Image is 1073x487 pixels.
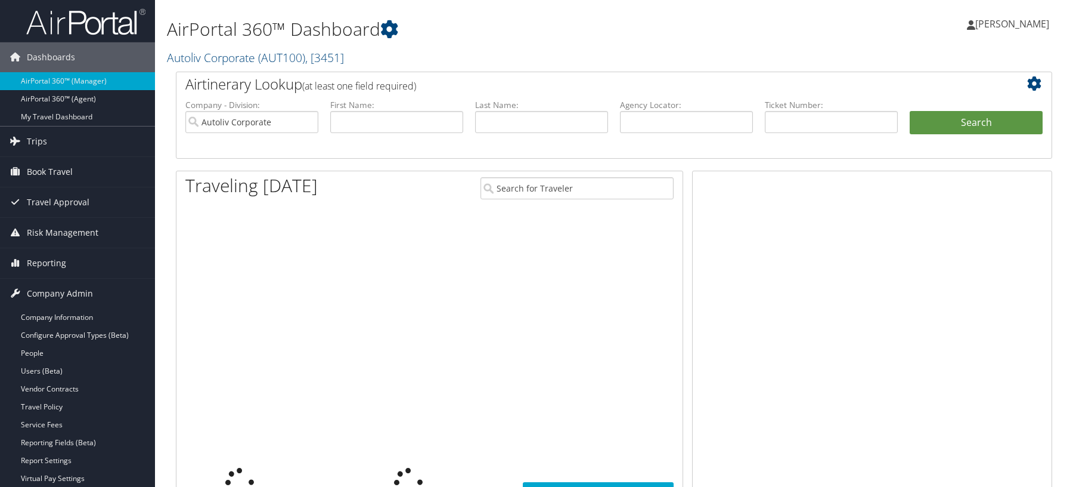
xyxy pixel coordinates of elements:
span: Dashboards [27,42,75,72]
a: Autoliv Corporate [167,50,344,66]
span: [PERSON_NAME] [975,17,1049,30]
label: Last Name: [475,99,608,111]
h2: Airtinerary Lookup [185,74,970,94]
h1: AirPortal 360™ Dashboard [167,17,763,42]
span: Book Travel [27,157,73,187]
label: Agency Locator: [620,99,753,111]
span: , [ 3451 ] [305,50,344,66]
label: Ticket Number: [765,99,898,111]
img: airportal-logo.png [26,8,145,36]
span: ( AUT100 ) [258,50,305,66]
span: Travel Approval [27,187,89,217]
span: (at least one field required) [302,79,416,93]
input: Search for Traveler [480,177,674,199]
button: Search [910,111,1043,135]
h1: Traveling [DATE] [185,173,318,198]
a: [PERSON_NAME] [967,6,1061,42]
label: First Name: [330,99,463,111]
span: Trips [27,127,47,156]
span: Risk Management [27,218,98,248]
span: Company Admin [27,279,93,309]
label: Company - Division: [185,99,318,111]
span: Reporting [27,248,66,278]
